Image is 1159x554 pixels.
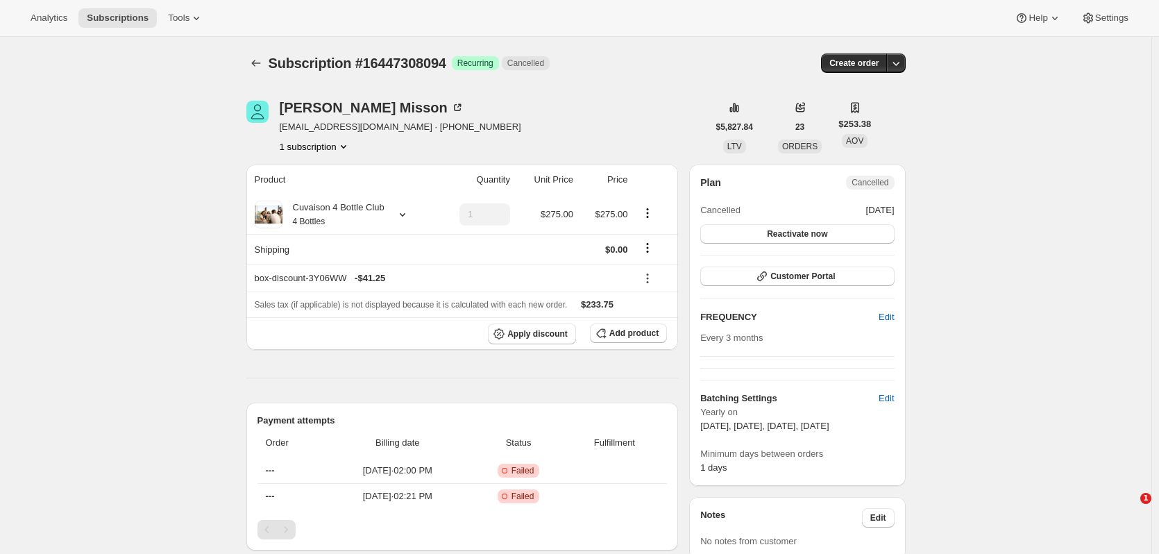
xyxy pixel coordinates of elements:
span: Apply discount [507,328,568,339]
span: Yearly on [700,405,894,419]
button: Edit [870,387,902,410]
span: [DATE] [866,203,895,217]
th: Unit Price [514,165,577,195]
span: Edit [879,392,894,405]
button: Subscriptions [78,8,157,28]
button: Settings [1073,8,1137,28]
th: Order [257,428,325,458]
h6: Batching Settings [700,392,879,405]
span: Reactivate now [767,228,827,240]
iframe: Intercom live chat [1112,493,1145,526]
button: 23 [787,117,813,137]
span: No notes from customer [700,536,797,546]
span: Cancelled [700,203,741,217]
span: [DATE] · 02:21 PM [328,489,467,503]
span: Every 3 months [700,333,763,343]
span: 1 days [700,462,727,473]
span: [DATE], [DATE], [DATE], [DATE] [700,421,829,431]
span: Wesley Misson [246,101,269,123]
span: Edit [879,310,894,324]
h2: Payment attempts [257,414,668,428]
span: Failed [511,491,534,502]
th: Shipping [246,234,436,265]
span: Recurring [457,58,493,69]
span: Tools [168,12,189,24]
span: - $41.25 [355,271,385,285]
th: Price [577,165,632,195]
span: $253.38 [838,117,871,131]
span: Fulfillment [570,436,659,450]
button: Shipping actions [636,240,659,255]
div: [PERSON_NAME] Misson [280,101,464,115]
span: Subscription #16447308094 [269,56,446,71]
button: Help [1006,8,1069,28]
h3: Notes [700,508,862,528]
span: Edit [870,512,886,523]
span: Subscriptions [87,12,149,24]
span: Cancelled [852,177,888,188]
span: $0.00 [605,244,628,255]
nav: Pagination [257,520,668,539]
h2: Plan [700,176,721,190]
button: Edit [862,508,895,528]
button: Tools [160,8,212,28]
button: Analytics [22,8,76,28]
span: --- [266,491,275,501]
span: Sales tax (if applicable) is not displayed because it is calculated with each new order. [255,300,568,310]
span: $5,827.84 [716,121,753,133]
span: $275.00 [595,209,628,219]
button: Subscriptions [246,53,266,73]
div: Cuvaison 4 Bottle Club [282,201,384,228]
span: AOV [846,136,863,146]
span: LTV [727,142,742,151]
button: $5,827.84 [708,117,761,137]
button: Product actions [280,140,350,153]
span: Status [475,436,562,450]
span: $275.00 [541,209,573,219]
span: [EMAIL_ADDRESS][DOMAIN_NAME] · [PHONE_NUMBER] [280,120,521,134]
button: Add product [590,324,667,343]
button: Customer Portal [700,267,894,286]
button: Edit [870,306,902,328]
button: Create order [821,53,887,73]
span: Failed [511,465,534,476]
th: Product [246,165,436,195]
span: Billing date [328,436,467,450]
span: Cancelled [507,58,544,69]
span: $233.75 [581,299,614,310]
small: 4 Bottles [293,217,325,226]
span: Analytics [31,12,67,24]
span: --- [266,465,275,476]
span: Create order [829,58,879,69]
button: Product actions [636,205,659,221]
span: Add product [609,328,659,339]
span: [DATE] · 02:00 PM [328,464,467,478]
span: Minimum days between orders [700,447,894,461]
div: box-discount-3Y06WW [255,271,628,285]
span: 23 [795,121,804,133]
button: Reactivate now [700,224,894,244]
span: Settings [1095,12,1128,24]
span: Customer Portal [770,271,835,282]
h2: FREQUENCY [700,310,879,324]
span: 1 [1140,493,1151,504]
th: Quantity [436,165,514,195]
button: Apply discount [488,324,576,344]
span: ORDERS [782,142,818,151]
span: Help [1029,12,1047,24]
